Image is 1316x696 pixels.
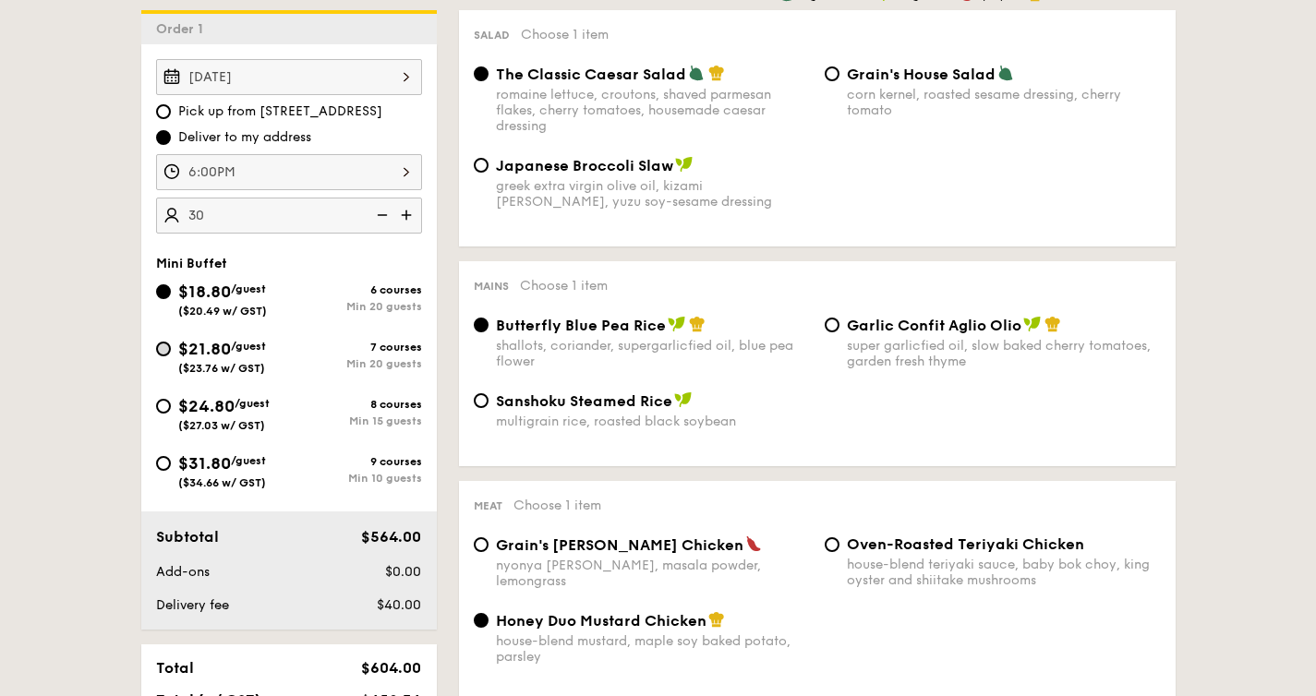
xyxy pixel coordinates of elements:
img: icon-chef-hat.a58ddaea.svg [708,65,725,81]
img: icon-vegetarian.fe4039eb.svg [688,65,705,81]
span: $604.00 [361,659,421,677]
span: $24.80 [178,396,235,416]
input: Grain's House Saladcorn kernel, roasted sesame dressing, cherry tomato [825,66,839,81]
input: Event time [156,154,422,190]
div: nyonya [PERSON_NAME], masala powder, lemongrass [496,558,810,589]
span: ($34.66 w/ GST) [178,476,266,489]
span: Garlic Confit Aglio Olio [847,317,1021,334]
input: Pick up from [STREET_ADDRESS] [156,104,171,119]
span: Salad [474,29,510,42]
input: Event date [156,59,422,95]
span: /guest [231,454,266,467]
div: greek extra virgin olive oil, kizami [PERSON_NAME], yuzu soy-sesame dressing [496,178,810,210]
div: Min 10 guests [289,472,422,485]
div: Min 20 guests [289,357,422,370]
span: Japanese Broccoli Slaw [496,157,673,174]
img: icon-vegan.f8ff3823.svg [1023,316,1042,332]
input: $21.80/guest($23.76 w/ GST)7 coursesMin 20 guests [156,342,171,356]
span: Choose 1 item [520,278,608,294]
div: super garlicfied oil, slow baked cherry tomatoes, garden fresh thyme [847,338,1161,369]
img: icon-chef-hat.a58ddaea.svg [689,316,706,332]
img: icon-vegan.f8ff3823.svg [674,391,693,408]
span: Delivery fee [156,597,229,613]
span: /guest [231,282,266,295]
div: 6 courses [289,283,422,296]
span: /guest [231,340,266,353]
img: icon-chef-hat.a58ddaea.svg [1044,316,1061,332]
span: Choose 1 item [513,498,601,513]
input: Butterfly Blue Pea Riceshallots, coriander, supergarlicfied oil, blue pea flower [474,318,489,332]
input: The Classic Caesar Saladromaine lettuce, croutons, shaved parmesan flakes, cherry tomatoes, house... [474,66,489,81]
div: 8 courses [289,398,422,411]
span: Sanshoku Steamed Rice [496,392,672,410]
input: Oven-Roasted Teriyaki Chickenhouse-blend teriyaki sauce, baby bok choy, king oyster and shiitake ... [825,537,839,552]
div: 7 courses [289,341,422,354]
img: icon-reduce.1d2dbef1.svg [367,198,394,233]
span: ($23.76 w/ GST) [178,362,265,375]
span: Mini Buffet [156,256,227,271]
span: Grain's House Salad [847,66,996,83]
input: $31.80/guest($34.66 w/ GST)9 coursesMin 10 guests [156,456,171,471]
div: Min 20 guests [289,300,422,313]
div: multigrain rice, roasted black soybean [496,414,810,429]
span: Total [156,659,194,677]
div: house-blend mustard, maple soy baked potato, parsley [496,633,810,665]
span: $18.80 [178,282,231,302]
span: Subtotal [156,528,219,546]
img: icon-vegetarian.fe4039eb.svg [997,65,1014,81]
span: Add-ons [156,564,210,580]
input: Japanese Broccoli Slawgreek extra virgin olive oil, kizami [PERSON_NAME], yuzu soy-sesame dressing [474,158,489,173]
span: Deliver to my address [178,128,311,147]
span: Oven-Roasted Teriyaki Chicken [847,535,1084,553]
input: $24.80/guest($27.03 w/ GST)8 coursesMin 15 guests [156,399,171,414]
span: /guest [235,397,270,410]
div: house-blend teriyaki sauce, baby bok choy, king oyster and shiitake mushrooms [847,557,1161,588]
div: corn kernel, roasted sesame dressing, cherry tomato [847,87,1161,118]
span: $40.00 [377,597,421,613]
span: Butterfly Blue Pea Rice [496,317,666,334]
img: icon-chef-hat.a58ddaea.svg [708,611,725,628]
span: ($27.03 w/ GST) [178,419,265,432]
img: icon-vegan.f8ff3823.svg [668,316,686,332]
span: ($20.49 w/ GST) [178,305,267,318]
span: The Classic Caesar Salad [496,66,686,83]
span: $564.00 [361,528,421,546]
span: Meat [474,499,502,512]
input: Grain's [PERSON_NAME] Chickennyonya [PERSON_NAME], masala powder, lemongrass [474,537,489,552]
span: Order 1 [156,21,211,37]
div: Min 15 guests [289,414,422,427]
img: icon-vegan.f8ff3823.svg [675,156,694,173]
span: Pick up from [STREET_ADDRESS] [178,102,382,121]
input: $18.80/guest($20.49 w/ GST)6 coursesMin 20 guests [156,284,171,299]
span: $0.00 [385,564,421,580]
input: Honey Duo Mustard Chickenhouse-blend mustard, maple soy baked potato, parsley [474,613,489,628]
span: Choose 1 item [521,27,609,42]
span: $21.80 [178,339,231,359]
span: Grain's [PERSON_NAME] Chicken [496,536,743,554]
input: Deliver to my address [156,130,171,145]
img: icon-add.58712e84.svg [394,198,422,233]
span: Mains [474,280,509,293]
img: icon-spicy.37a8142b.svg [745,535,762,552]
div: romaine lettuce, croutons, shaved parmesan flakes, cherry tomatoes, housemade caesar dressing [496,87,810,134]
input: Number of guests [156,198,422,234]
div: 9 courses [289,455,422,468]
input: Garlic Confit Aglio Oliosuper garlicfied oil, slow baked cherry tomatoes, garden fresh thyme [825,318,839,332]
span: $31.80 [178,453,231,474]
span: Honey Duo Mustard Chicken [496,612,706,630]
div: shallots, coriander, supergarlicfied oil, blue pea flower [496,338,810,369]
input: Sanshoku Steamed Ricemultigrain rice, roasted black soybean [474,393,489,408]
